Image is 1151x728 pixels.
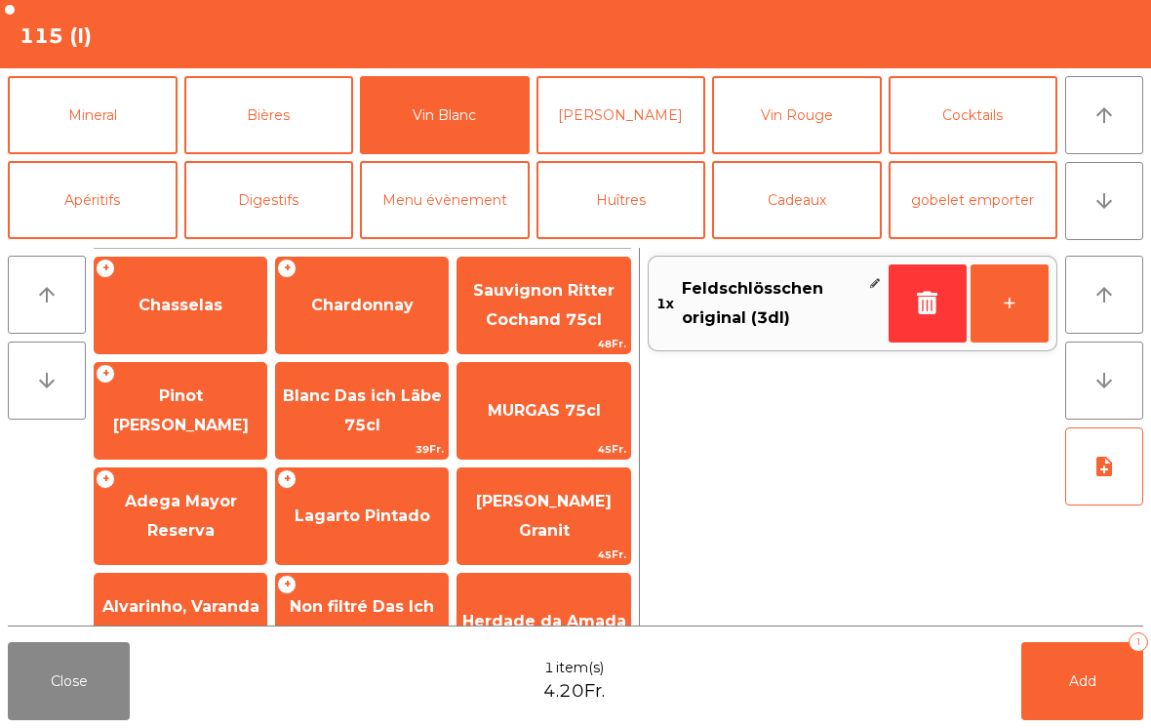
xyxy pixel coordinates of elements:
[712,161,882,239] button: Cadeaux
[1092,103,1116,127] i: arrow_upward
[1092,283,1116,306] i: arrow_upward
[656,274,674,334] span: 1x
[125,492,237,540] span: Adega Mayor Reserva
[96,259,115,278] span: +
[96,469,115,489] span: +
[1065,256,1143,334] button: arrow_upward
[1069,672,1096,690] span: Add
[277,259,297,278] span: +
[184,76,354,154] button: Bières
[556,658,604,678] span: item(s)
[476,492,612,540] span: [PERSON_NAME] Granit
[889,76,1058,154] button: Cocktails
[1092,369,1116,392] i: arrow_downward
[1092,189,1116,213] i: arrow_downward
[889,161,1058,239] button: gobelet emporter
[457,335,629,353] span: 48Fr.
[96,364,115,384] span: +
[8,256,86,334] button: arrow_upward
[1065,162,1143,240] button: arrow_downward
[139,296,222,314] span: Chasselas
[295,506,430,525] span: Lagarto Pintado
[1021,642,1143,720] button: Add1
[682,274,861,334] span: Feldschlösschen original (3dl)
[360,76,530,154] button: Vin Blanc
[113,386,249,434] span: Pinot [PERSON_NAME]
[311,296,414,314] span: Chardonnay
[1129,632,1148,652] div: 1
[20,21,92,51] h4: 115 (I)
[1092,455,1116,478] i: note_add
[536,76,706,154] button: [PERSON_NAME]
[102,597,259,645] span: Alvarinho, Varanda do Conde
[8,642,130,720] button: Close
[544,658,554,678] span: 1
[1065,76,1143,154] button: arrow_upward
[184,161,354,239] button: Digestifs
[35,369,59,392] i: arrow_downward
[1065,427,1143,506] button: note_add
[712,76,882,154] button: Vin Rouge
[290,597,434,645] span: Non filtré Das Ich Läbe
[277,469,297,489] span: +
[462,612,626,630] span: Herdade da Amada
[1065,342,1143,420] button: arrow_downward
[971,264,1049,343] button: +
[488,401,601,420] span: MURGAS 75cl
[473,281,615,329] span: Sauvignon Ritter Cochand 75cl
[8,161,178,239] button: Apéritifs
[276,440,448,459] span: 39Fr.
[8,76,178,154] button: Mineral
[457,546,629,564] span: 45Fr.
[35,283,59,306] i: arrow_upward
[277,575,297,594] span: +
[543,678,605,705] span: 4.20Fr.
[457,440,629,459] span: 45Fr.
[536,161,706,239] button: Huîtres
[8,342,86,420] button: arrow_downward
[360,161,530,239] button: Menu évènement
[283,386,442,434] span: Blanc Das ich Läbe 75cl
